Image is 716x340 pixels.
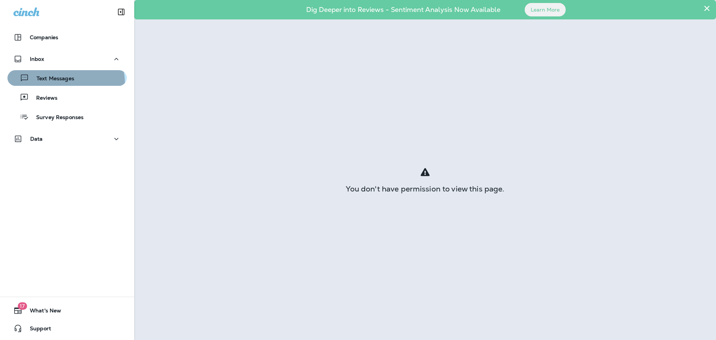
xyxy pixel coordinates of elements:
[703,2,710,14] button: Close
[22,308,61,316] span: What's New
[525,3,566,16] button: Learn More
[22,325,51,334] span: Support
[29,95,57,102] p: Reviews
[30,56,44,62] p: Inbox
[7,30,127,45] button: Companies
[134,186,716,192] div: You don't have permission to view this page.
[285,9,522,11] p: Dig Deeper into Reviews - Sentiment Analysis Now Available
[7,303,127,318] button: 17What's New
[7,321,127,336] button: Support
[18,302,27,310] span: 17
[29,114,84,121] p: Survey Responses
[30,136,43,142] p: Data
[111,4,132,19] button: Collapse Sidebar
[7,70,127,86] button: Text Messages
[7,52,127,66] button: Inbox
[30,34,58,40] p: Companies
[29,75,74,82] p: Text Messages
[7,90,127,105] button: Reviews
[7,131,127,146] button: Data
[7,109,127,125] button: Survey Responses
